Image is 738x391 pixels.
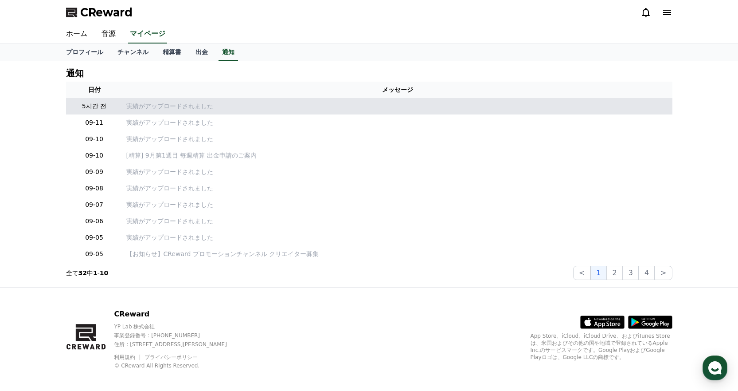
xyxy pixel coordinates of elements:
a: プロフィール [59,44,110,61]
a: 実績がアップロードされました [126,184,669,193]
span: Home [23,295,38,302]
a: 実績がアップロードされました [126,200,669,209]
a: Settings [114,281,170,304]
a: 出金 [188,44,215,61]
a: 利用規約 [114,354,142,360]
p: 09-08 [70,184,119,193]
a: 実績がアップロードされました [126,233,669,242]
a: 通知 [219,44,238,61]
button: 1 [590,266,606,280]
span: Messages [74,295,100,302]
p: 09-05 [70,233,119,242]
a: 実績がアップロードされました [126,102,669,111]
p: © CReward All Rights Reserved. [114,362,242,369]
p: 5시간 전 [70,102,119,111]
a: 実績がアップロードされました [126,134,669,144]
a: ホーム [59,25,94,43]
a: 実績がアップロードされました [126,118,669,127]
span: CReward [80,5,133,20]
h4: 通知 [66,68,84,78]
p: YP Lab 株式会社 [114,323,242,330]
button: 3 [623,266,639,280]
p: 09-10 [70,151,119,160]
strong: 1 [93,269,98,276]
strong: 10 [100,269,108,276]
button: 2 [607,266,623,280]
a: [精算] 9月第1週目 毎週精算 出金申請のご案内 [126,151,669,160]
strong: 32 [78,269,87,276]
a: チャンネル [110,44,156,61]
button: < [573,266,590,280]
a: プライバシーポリシー [144,354,198,360]
th: 日付 [66,82,123,98]
p: 09-06 [70,217,119,226]
p: 09-11 [70,118,119,127]
p: CReward [114,309,242,320]
a: Home [3,281,59,304]
th: メッセージ [123,82,672,98]
p: 09-10 [70,134,119,144]
p: 住所 : [STREET_ADDRESS][PERSON_NAME] [114,341,242,348]
a: 精算書 [156,44,188,61]
button: > [655,266,672,280]
p: App Store、iCloud、iCloud Drive、およびiTunes Storeは、米国およびその他の国や地域で登録されているApple Inc.のサービスマークです。Google P... [531,332,672,361]
button: 4 [639,266,655,280]
a: CReward [66,5,133,20]
p: 全て 中 - [66,269,109,277]
a: 音源 [94,25,123,43]
p: 09-09 [70,167,119,177]
p: 09-07 [70,200,119,209]
a: 実績がアップロードされました [126,217,669,226]
span: Settings [131,295,153,302]
a: 実績がアップロードされました [126,167,669,177]
a: マイページ [128,25,167,43]
a: 【お知らせ】CReward プロモーションチャンネル クリエイター募集 [126,249,669,259]
a: Messages [59,281,114,304]
p: 09-05 [70,249,119,259]
p: 事業登録番号 : [PHONE_NUMBER] [114,332,242,339]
